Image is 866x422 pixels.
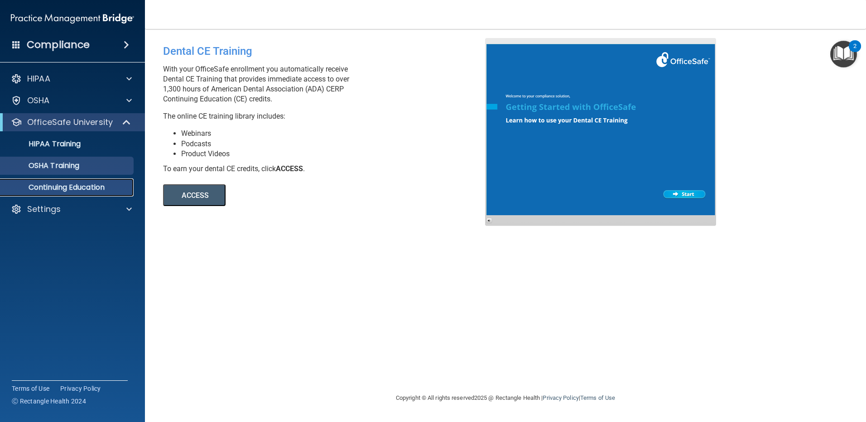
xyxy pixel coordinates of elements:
li: Webinars [181,129,492,139]
span: Ⓒ Rectangle Health 2024 [12,397,86,406]
div: To earn your dental CE credits, click . [163,164,492,174]
h4: Compliance [27,38,90,51]
button: Open Resource Center, 2 new notifications [830,41,857,67]
a: Privacy Policy [60,384,101,393]
p: HIPAA Training [6,139,81,149]
a: Terms of Use [580,394,615,401]
p: OSHA Training [6,161,79,170]
a: OfficeSafe University [11,117,131,128]
a: Privacy Policy [543,394,578,401]
a: OSHA [11,95,132,106]
p: Settings [27,204,61,215]
li: Podcasts [181,139,492,149]
button: ACCESS [163,184,226,206]
p: OfficeSafe University [27,117,113,128]
p: OSHA [27,95,50,106]
p: With your OfficeSafe enrollment you automatically receive Dental CE Training that provides immedi... [163,64,492,104]
p: The online CE training library includes: [163,111,492,121]
div: Copyright © All rights reserved 2025 @ Rectangle Health | | [340,384,671,412]
div: 2 [853,46,856,58]
div: Dental CE Training [163,38,492,64]
a: Terms of Use [12,384,49,393]
a: ACCESS [163,192,411,199]
a: Settings [11,204,132,215]
li: Product Videos [181,149,492,159]
img: PMB logo [11,10,134,28]
p: HIPAA [27,73,50,84]
p: Continuing Education [6,183,130,192]
a: HIPAA [11,73,132,84]
b: ACCESS [276,164,303,173]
